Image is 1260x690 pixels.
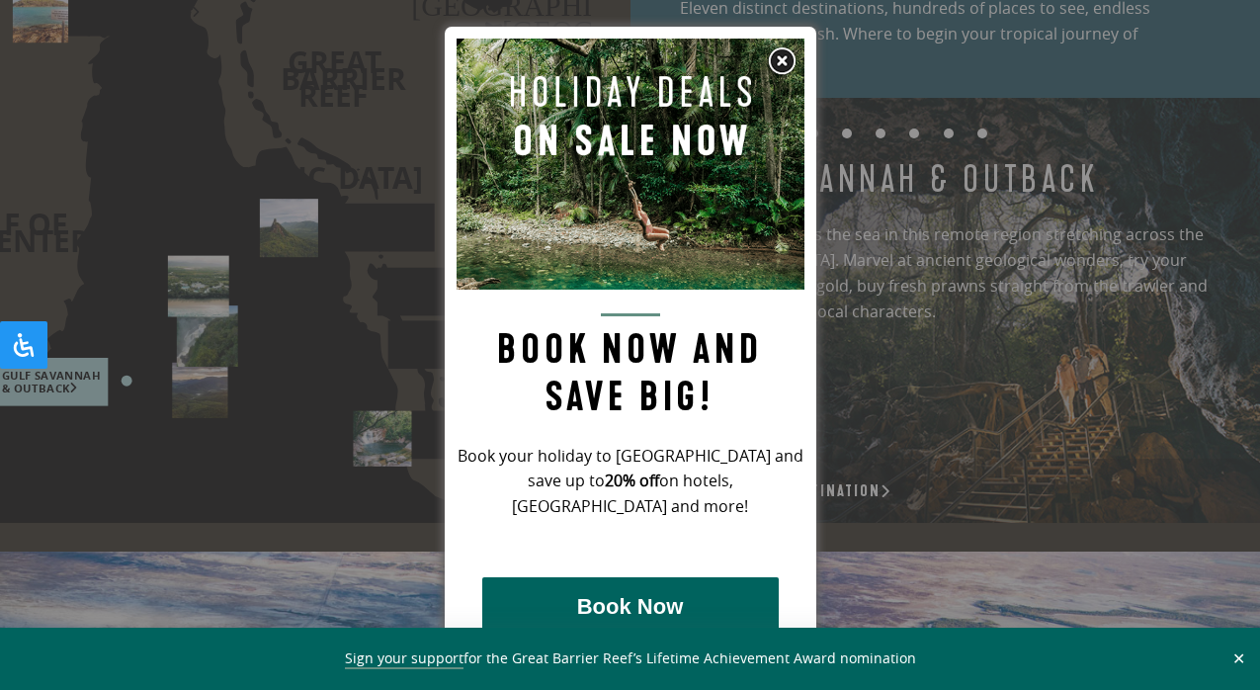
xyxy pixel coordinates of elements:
a: Sign your support [345,648,463,669]
button: Close [1227,649,1250,667]
img: Pop up image for Holiday Packages [457,39,804,290]
button: Book Now [482,577,779,637]
strong: 20% off [605,470,659,491]
span: for the Great Barrier Reef’s Lifetime Achievement Award nomination [345,648,916,669]
svg: Open Accessibility Panel [12,333,36,357]
p: Book your holiday to [GEOGRAPHIC_DATA] and save up to on hotels, [GEOGRAPHIC_DATA] and more! [457,444,804,521]
h2: Book now and save big! [457,313,804,421]
img: Close [767,46,797,76]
